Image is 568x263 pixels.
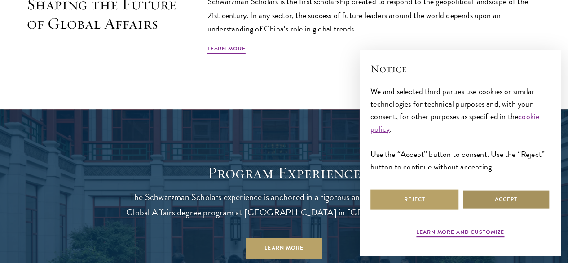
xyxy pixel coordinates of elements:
a: cookie policy [370,110,539,135]
p: The Schwarzman Scholars experience is anchored in a rigorous and immersive Master of Global Affai... [123,189,446,220]
a: Learn More [207,45,246,55]
button: Learn more and customize [416,228,504,239]
div: We and selected third parties use cookies or similar technologies for technical purposes and, wit... [370,85,550,174]
a: Learn More [246,238,322,258]
button: Reject [370,189,458,210]
h2: Notice [370,61,550,76]
button: Accept [462,189,550,210]
h1: Program Experience [123,163,446,183]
